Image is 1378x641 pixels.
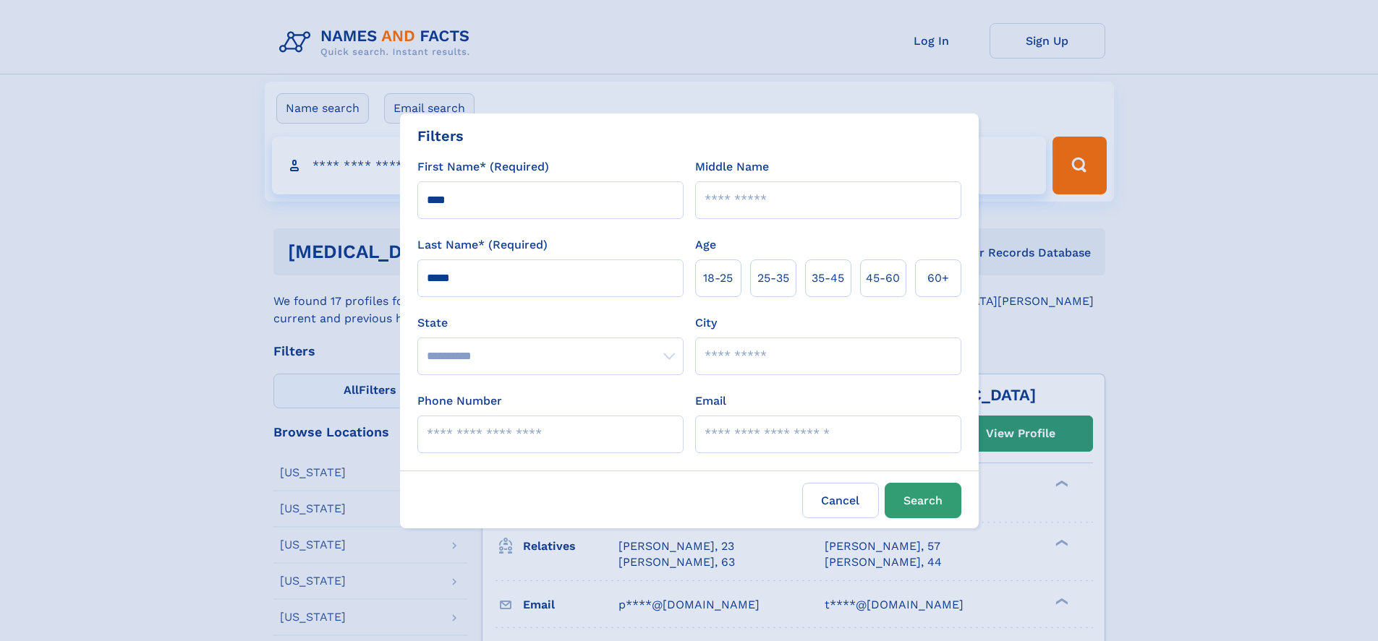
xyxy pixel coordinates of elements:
div: Filters [417,125,464,147]
label: Middle Name [695,158,769,176]
span: 60+ [927,270,949,287]
span: 18‑25 [703,270,733,287]
label: Last Name* (Required) [417,236,548,254]
label: State [417,314,684,332]
label: Cancel [802,483,879,518]
span: 25‑35 [757,270,789,287]
label: Email [695,392,726,410]
label: First Name* (Required) [417,158,549,176]
label: Phone Number [417,392,502,410]
span: 35‑45 [812,270,844,287]
span: 45‑60 [866,270,900,287]
label: City [695,314,717,332]
button: Search [885,483,961,518]
label: Age [695,236,716,254]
